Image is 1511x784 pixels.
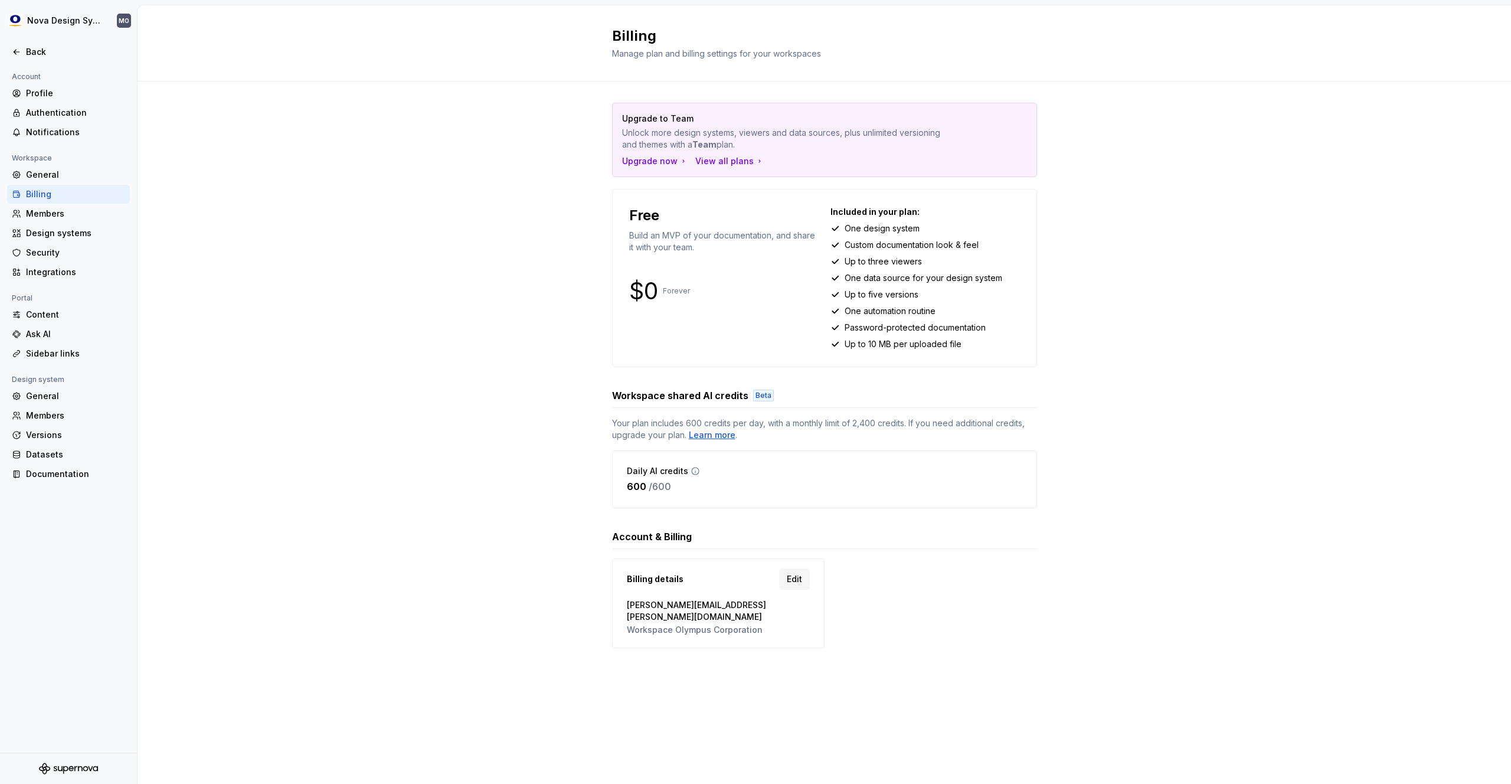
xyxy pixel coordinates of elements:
[7,84,130,103] a: Profile
[26,208,125,220] div: Members
[7,204,130,223] a: Members
[26,247,125,259] div: Security
[7,373,69,387] div: Design system
[26,449,125,460] div: Datasets
[119,16,129,25] div: MO
[26,390,125,402] div: General
[612,48,821,58] span: Manage plan and billing settings for your workspaces
[629,230,819,253] p: Build an MVP of your documentation, and share it with your team.
[612,417,1037,441] span: Your plan includes 600 credits per day, with a monthly limit of 2,400 credits. If you need additi...
[7,43,130,61] a: Back
[612,530,692,544] h3: Account & Billing
[7,465,130,484] a: Documentation
[26,46,125,58] div: Back
[7,165,130,184] a: General
[27,15,103,27] div: Nova Design System
[753,390,774,401] div: Beta
[7,70,45,84] div: Account
[845,239,979,251] p: Custom documentation look & feel
[649,479,671,494] p: / 600
[8,14,22,28] img: 913bd7b2-a929-4ec6-8b51-b8e1675eadd7.png
[26,468,125,480] div: Documentation
[7,426,130,445] a: Versions
[7,263,130,282] a: Integrations
[7,151,57,165] div: Workspace
[627,599,810,623] span: [PERSON_NAME][EMAIL_ADDRESS][PERSON_NAME][DOMAIN_NAME]
[7,387,130,406] a: General
[26,87,125,99] div: Profile
[26,348,125,360] div: Sidebar links
[845,305,936,317] p: One automation routine
[622,127,944,151] p: Unlock more design systems, viewers and data sources, plus unlimited versioning and themes with a...
[26,328,125,340] div: Ask AI
[7,103,130,122] a: Authentication
[26,126,125,138] div: Notifications
[26,266,125,278] div: Integrations
[7,291,37,305] div: Portal
[39,763,98,775] svg: Supernova Logo
[7,305,130,324] a: Content
[695,155,764,167] button: View all plans
[629,284,658,298] p: $0
[26,169,125,181] div: General
[830,206,1020,218] p: Included in your plan:
[7,185,130,204] a: Billing
[26,309,125,321] div: Content
[7,325,130,344] a: Ask AI
[689,429,735,441] a: Learn more
[26,227,125,239] div: Design systems
[787,573,802,585] span: Edit
[26,429,125,441] div: Versions
[629,206,659,225] p: Free
[7,123,130,142] a: Notifications
[779,569,810,590] a: Edit
[7,243,130,262] a: Security
[26,188,125,200] div: Billing
[7,445,130,464] a: Datasets
[2,8,135,34] button: Nova Design SystemMO
[7,406,130,425] a: Members
[627,573,683,585] span: Billing details
[627,624,810,636] span: Workspace Olympus Corporation
[7,344,130,363] a: Sidebar links
[26,107,125,119] div: Authentication
[622,113,944,125] p: Upgrade to Team
[627,465,688,477] p: Daily AI credits
[7,224,130,243] a: Design systems
[692,139,717,149] strong: Team
[622,155,688,167] button: Upgrade now
[845,322,986,334] p: Password-protected documentation
[627,479,646,494] p: 600
[845,223,920,234] p: One design system
[663,286,690,296] p: Forever
[612,27,1023,45] h2: Billing
[26,410,125,422] div: Members
[845,338,961,350] p: Up to 10 MB per uploaded file
[845,289,918,300] p: Up to five versions
[845,272,1002,284] p: One data source for your design system
[612,388,748,403] h3: Workspace shared AI credits
[845,256,922,267] p: Up to three viewers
